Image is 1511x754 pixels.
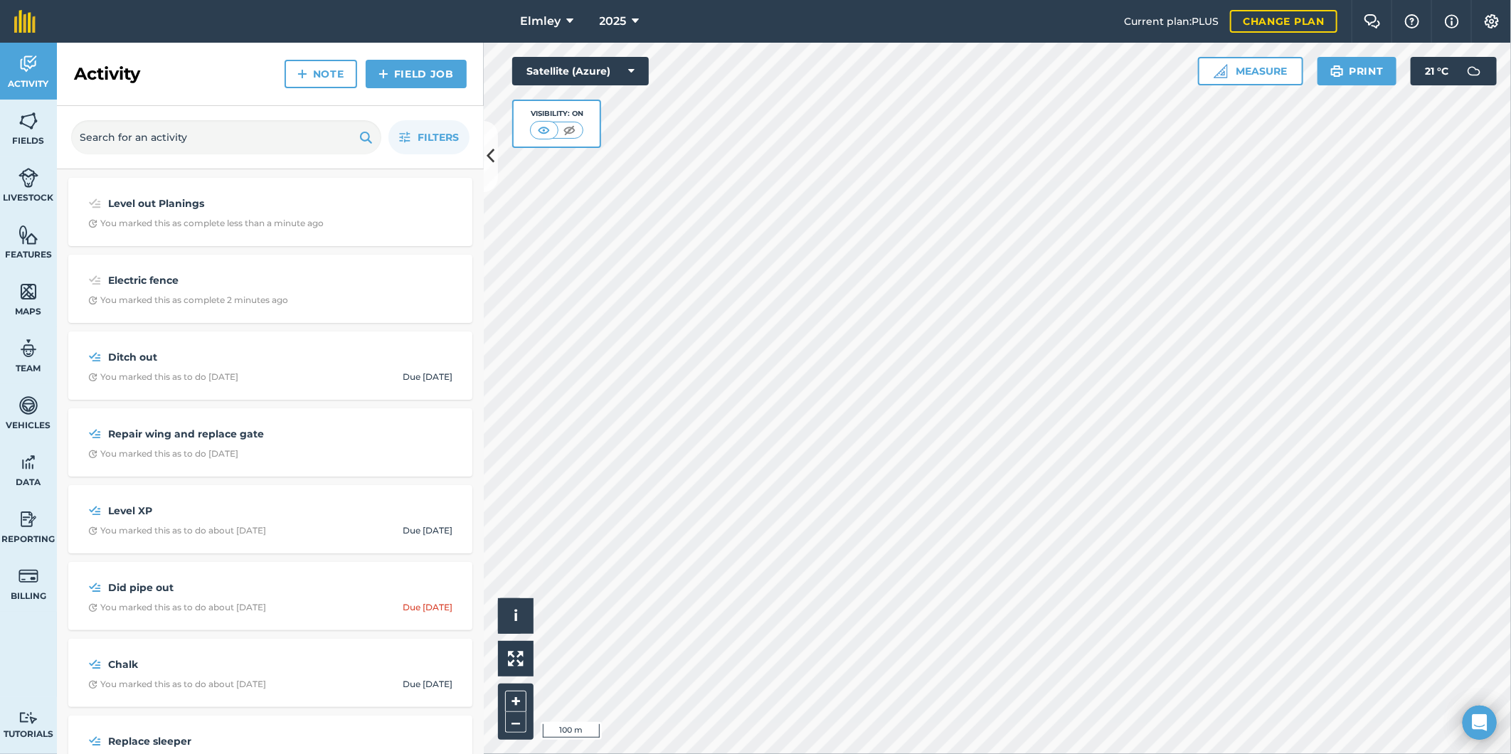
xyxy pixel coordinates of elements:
img: svg+xml;base64,PD94bWwgdmVyc2lvbj0iMS4wIiBlbmNvZGluZz0idXRmLTgiPz4KPCEtLSBHZW5lcmF0b3I6IEFkb2JlIE... [18,711,38,725]
a: Repair wing and replace gateClock with arrow pointing clockwiseYou marked this as to do [DATE] [77,417,464,468]
input: Search for an activity [71,120,381,154]
img: svg+xml;base64,PD94bWwgdmVyc2lvbj0iMS4wIiBlbmNvZGluZz0idXRmLTgiPz4KPCEtLSBHZW5lcmF0b3I6IEFkb2JlIE... [18,452,38,473]
img: svg+xml;base64,PHN2ZyB4bWxucz0iaHR0cDovL3d3dy53My5vcmcvMjAwMC9zdmciIHdpZHRoPSIxNCIgaGVpZ2h0PSIyNC... [378,65,388,83]
div: You marked this as to do about [DATE] [88,602,266,613]
img: Clock with arrow pointing clockwise [88,680,97,689]
button: – [505,712,526,733]
div: You marked this as to do about [DATE] [88,525,266,536]
img: svg+xml;base64,PD94bWwgdmVyc2lvbj0iMS4wIiBlbmNvZGluZz0idXRmLTgiPz4KPCEtLSBHZW5lcmF0b3I6IEFkb2JlIE... [88,656,102,673]
span: i [514,607,518,625]
a: Change plan [1230,10,1337,33]
a: Level out PlaningsClock with arrow pointing clockwiseYou marked this as complete less than a minu... [77,186,464,238]
img: A question mark icon [1404,14,1421,28]
a: Ditch outClock with arrow pointing clockwiseYou marked this as to do [DATE]Due [DATE] [77,340,464,391]
strong: Replace sleeper [108,733,334,749]
div: You marked this as to do about [DATE] [88,679,266,690]
strong: Did pipe out [108,580,334,595]
img: svg+xml;base64,PHN2ZyB4bWxucz0iaHR0cDovL3d3dy53My5vcmcvMjAwMC9zdmciIHdpZHRoPSI1NiIgaGVpZ2h0PSI2MC... [18,224,38,245]
img: Ruler icon [1214,64,1228,78]
img: svg+xml;base64,PD94bWwgdmVyc2lvbj0iMS4wIiBlbmNvZGluZz0idXRmLTgiPz4KPCEtLSBHZW5lcmF0b3I6IEFkb2JlIE... [88,579,102,596]
img: svg+xml;base64,PHN2ZyB4bWxucz0iaHR0cDovL3d3dy53My5vcmcvMjAwMC9zdmciIHdpZHRoPSIxNCIgaGVpZ2h0PSIyNC... [297,65,307,83]
div: You marked this as complete 2 minutes ago [88,294,288,306]
span: Current plan : PLUS [1124,14,1219,29]
img: Clock with arrow pointing clockwise [88,603,97,612]
img: Clock with arrow pointing clockwise [88,526,97,536]
button: Print [1318,57,1397,85]
img: svg+xml;base64,PD94bWwgdmVyc2lvbj0iMS4wIiBlbmNvZGluZz0idXRmLTgiPz4KPCEtLSBHZW5lcmF0b3I6IEFkb2JlIE... [88,195,102,212]
img: svg+xml;base64,PD94bWwgdmVyc2lvbj0iMS4wIiBlbmNvZGluZz0idXRmLTgiPz4KPCEtLSBHZW5lcmF0b3I6IEFkb2JlIE... [18,509,38,530]
span: Filters [418,129,459,145]
img: Two speech bubbles overlapping with the left bubble in the forefront [1364,14,1381,28]
button: Satellite (Azure) [512,57,649,85]
strong: Level out Planings [108,196,334,211]
div: You marked this as to do [DATE] [88,448,238,460]
div: Due [DATE] [403,679,452,690]
a: Did pipe outClock with arrow pointing clockwiseYou marked this as to do about [DATE]Due [DATE] [77,570,464,622]
button: i [498,598,534,634]
img: Four arrows, one pointing top left, one top right, one bottom right and the last bottom left [508,651,524,667]
strong: Repair wing and replace gate [108,426,334,442]
span: 21 ° C [1425,57,1448,85]
img: svg+xml;base64,PD94bWwgdmVyc2lvbj0iMS4wIiBlbmNvZGluZz0idXRmLTgiPz4KPCEtLSBHZW5lcmF0b3I6IEFkb2JlIE... [18,338,38,359]
img: svg+xml;base64,PD94bWwgdmVyc2lvbj0iMS4wIiBlbmNvZGluZz0idXRmLTgiPz4KPCEtLSBHZW5lcmF0b3I6IEFkb2JlIE... [88,349,102,366]
img: svg+xml;base64,PD94bWwgdmVyc2lvbj0iMS4wIiBlbmNvZGluZz0idXRmLTgiPz4KPCEtLSBHZW5lcmF0b3I6IEFkb2JlIE... [88,425,102,442]
div: You marked this as to do [DATE] [88,371,238,383]
img: svg+xml;base64,PHN2ZyB4bWxucz0iaHR0cDovL3d3dy53My5vcmcvMjAwMC9zdmciIHdpZHRoPSIxNyIgaGVpZ2h0PSIxNy... [1445,13,1459,30]
img: A cog icon [1483,14,1500,28]
img: svg+xml;base64,PD94bWwgdmVyc2lvbj0iMS4wIiBlbmNvZGluZz0idXRmLTgiPz4KPCEtLSBHZW5lcmF0b3I6IEFkb2JlIE... [18,395,38,416]
img: fieldmargin Logo [14,10,36,33]
div: Due [DATE] [403,525,452,536]
a: ChalkClock with arrow pointing clockwiseYou marked this as to do about [DATE]Due [DATE] [77,647,464,699]
img: svg+xml;base64,PD94bWwgdmVyc2lvbj0iMS4wIiBlbmNvZGluZz0idXRmLTgiPz4KPCEtLSBHZW5lcmF0b3I6IEFkb2JlIE... [88,272,102,289]
strong: Ditch out [108,349,334,365]
a: Field Job [366,60,467,88]
img: svg+xml;base64,PD94bWwgdmVyc2lvbj0iMS4wIiBlbmNvZGluZz0idXRmLTgiPz4KPCEtLSBHZW5lcmF0b3I6IEFkb2JlIE... [18,565,38,587]
div: Visibility: On [530,108,584,120]
strong: Level XP [108,503,334,519]
div: You marked this as complete less than a minute ago [88,218,324,229]
img: Clock with arrow pointing clockwise [88,450,97,459]
a: Note [285,60,357,88]
button: 21 °C [1411,57,1497,85]
img: svg+xml;base64,PD94bWwgdmVyc2lvbj0iMS4wIiBlbmNvZGluZz0idXRmLTgiPz4KPCEtLSBHZW5lcmF0b3I6IEFkb2JlIE... [18,167,38,188]
button: + [505,691,526,712]
img: Clock with arrow pointing clockwise [88,219,97,228]
button: Filters [388,120,470,154]
h2: Activity [74,63,140,85]
img: svg+xml;base64,PHN2ZyB4bWxucz0iaHR0cDovL3d3dy53My5vcmcvMjAwMC9zdmciIHdpZHRoPSI1NiIgaGVpZ2h0PSI2MC... [18,281,38,302]
a: Level XPClock with arrow pointing clockwiseYou marked this as to do about [DATE]Due [DATE] [77,494,464,545]
img: svg+xml;base64,PHN2ZyB4bWxucz0iaHR0cDovL3d3dy53My5vcmcvMjAwMC9zdmciIHdpZHRoPSI1MCIgaGVpZ2h0PSI0MC... [561,123,578,137]
img: svg+xml;base64,PHN2ZyB4bWxucz0iaHR0cDovL3d3dy53My5vcmcvMjAwMC9zdmciIHdpZHRoPSIxOSIgaGVpZ2h0PSIyNC... [359,129,373,146]
img: Clock with arrow pointing clockwise [88,373,97,382]
div: Open Intercom Messenger [1463,706,1497,740]
img: svg+xml;base64,PHN2ZyB4bWxucz0iaHR0cDovL3d3dy53My5vcmcvMjAwMC9zdmciIHdpZHRoPSI1MCIgaGVpZ2h0PSI0MC... [535,123,553,137]
img: svg+xml;base64,PHN2ZyB4bWxucz0iaHR0cDovL3d3dy53My5vcmcvMjAwMC9zdmciIHdpZHRoPSIxOSIgaGVpZ2h0PSIyNC... [1330,63,1344,80]
span: 2025 [600,13,627,30]
img: svg+xml;base64,PD94bWwgdmVyc2lvbj0iMS4wIiBlbmNvZGluZz0idXRmLTgiPz4KPCEtLSBHZW5lcmF0b3I6IEFkb2JlIE... [88,733,102,750]
span: Elmley [521,13,561,30]
div: Due [DATE] [403,602,452,613]
img: svg+xml;base64,PD94bWwgdmVyc2lvbj0iMS4wIiBlbmNvZGluZz0idXRmLTgiPz4KPCEtLSBHZW5lcmF0b3I6IEFkb2JlIE... [1460,57,1488,85]
strong: Electric fence [108,272,334,288]
button: Measure [1198,57,1303,85]
img: svg+xml;base64,PD94bWwgdmVyc2lvbj0iMS4wIiBlbmNvZGluZz0idXRmLTgiPz4KPCEtLSBHZW5lcmF0b3I6IEFkb2JlIE... [18,53,38,75]
div: Due [DATE] [403,371,452,383]
img: Clock with arrow pointing clockwise [88,296,97,305]
img: svg+xml;base64,PHN2ZyB4bWxucz0iaHR0cDovL3d3dy53My5vcmcvMjAwMC9zdmciIHdpZHRoPSI1NiIgaGVpZ2h0PSI2MC... [18,110,38,132]
img: svg+xml;base64,PD94bWwgdmVyc2lvbj0iMS4wIiBlbmNvZGluZz0idXRmLTgiPz4KPCEtLSBHZW5lcmF0b3I6IEFkb2JlIE... [88,502,102,519]
strong: Chalk [108,657,334,672]
a: Electric fenceClock with arrow pointing clockwiseYou marked this as complete 2 minutes ago [77,263,464,314]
